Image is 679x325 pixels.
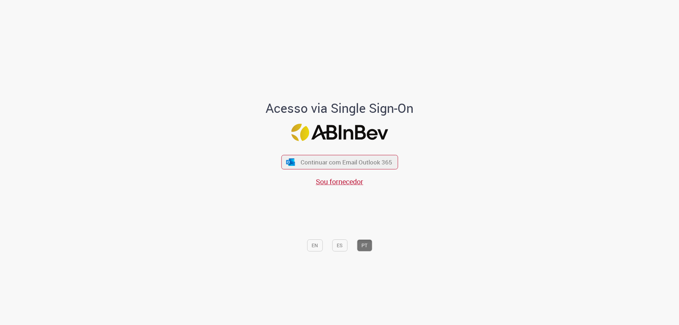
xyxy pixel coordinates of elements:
button: PT [357,239,372,251]
img: Logo ABInBev [291,124,388,141]
span: Continuar com Email Outlook 365 [301,158,392,166]
button: ícone Azure/Microsoft 360 Continuar com Email Outlook 365 [281,155,398,169]
a: Sou fornecedor [316,177,363,186]
h1: Acesso via Single Sign-On [242,101,438,115]
button: EN [307,239,323,251]
img: ícone Azure/Microsoft 360 [286,158,296,166]
button: ES [332,239,347,251]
